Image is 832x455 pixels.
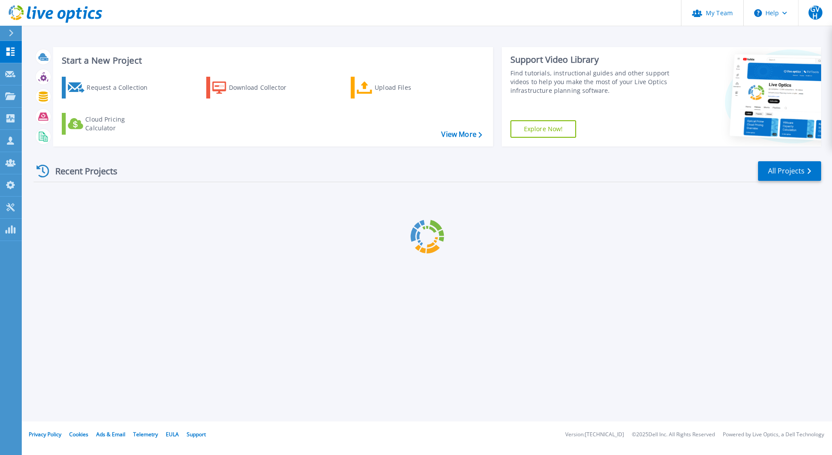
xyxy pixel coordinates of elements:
[510,120,577,138] a: Explore Now!
[351,77,448,98] a: Upload Files
[187,431,206,438] a: Support
[229,79,299,96] div: Download Collector
[206,77,303,98] a: Download Collector
[809,6,822,20] span: GVH
[69,431,88,438] a: Cookies
[34,160,129,182] div: Recent Projects
[62,113,159,135] a: Cloud Pricing Calculator
[166,431,179,438] a: EULA
[62,77,159,98] a: Request a Collection
[510,54,673,65] div: Support Video Library
[62,56,482,65] h3: Start a New Project
[96,431,125,438] a: Ads & Email
[510,69,673,95] div: Find tutorials, instructional guides and other support videos to help you make the most of your L...
[85,115,155,132] div: Cloud Pricing Calculator
[87,79,156,96] div: Request a Collection
[758,161,821,181] a: All Projects
[723,432,824,438] li: Powered by Live Optics, a Dell Technology
[632,432,715,438] li: © 2025 Dell Inc. All Rights Reserved
[565,432,624,438] li: Version: [TECHNICAL_ID]
[133,431,158,438] a: Telemetry
[441,130,482,139] a: View More
[29,431,61,438] a: Privacy Policy
[375,79,444,96] div: Upload Files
